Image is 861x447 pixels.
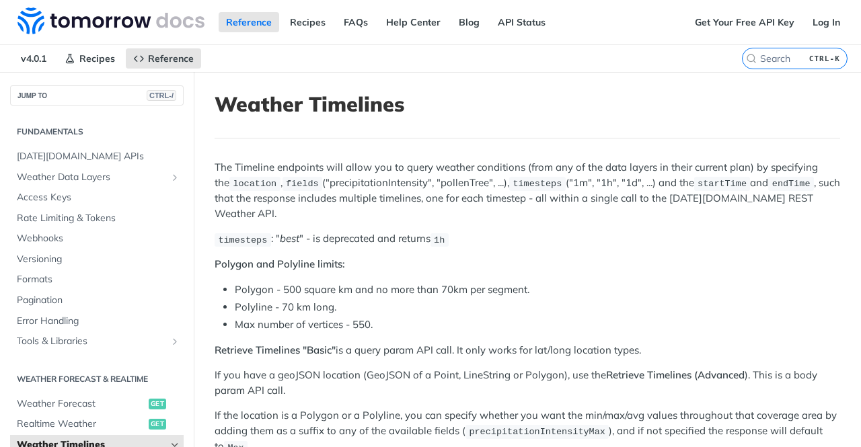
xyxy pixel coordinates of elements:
[215,231,840,247] p: : " " - is deprecated and returns
[286,179,319,189] span: fields
[10,208,184,229] a: Rate Limiting & Tokens
[451,12,487,32] a: Blog
[336,12,375,32] a: FAQs
[606,368,745,381] strong: Retrieve Timelines (Advanced
[10,188,184,208] a: Access Keys
[17,294,180,307] span: Pagination
[170,172,180,183] button: Show subpages for Weather Data Layers
[126,48,201,69] a: Reference
[215,368,840,398] p: If you have a geoJSON location (GeoJSON of a Point, LineString or Polygon), use the ). This is a ...
[215,160,840,221] p: The Timeline endpoints will allow you to query weather conditions (from any of the data layers in...
[280,232,299,245] em: best
[215,343,840,358] p: is a query param API call. It only works for lat/long location types.
[147,90,176,101] span: CTRL-/
[746,53,757,64] svg: Search
[17,7,204,34] img: Tomorrow.io Weather API Docs
[698,179,747,189] span: startTime
[10,331,184,352] a: Tools & LibrariesShow subpages for Tools & Libraries
[215,92,840,116] h1: Weather Timelines
[379,12,448,32] a: Help Center
[17,212,180,225] span: Rate Limiting & Tokens
[10,311,184,331] a: Error Handling
[687,12,802,32] a: Get Your Free API Key
[170,336,180,347] button: Show subpages for Tools & Libraries
[149,419,166,430] span: get
[235,282,840,298] li: Polygon - 500 square km and no more than 70km per segment.
[10,249,184,270] a: Versioning
[513,179,562,189] span: timesteps
[149,399,166,409] span: get
[17,171,166,184] span: Weather Data Layers
[806,52,844,65] kbd: CTRL-K
[10,394,184,414] a: Weather Forecastget
[10,290,184,311] a: Pagination
[17,397,145,411] span: Weather Forecast
[17,273,180,286] span: Formats
[215,257,345,270] strong: Polygon and Polyline limits:
[233,179,276,189] span: location
[283,12,333,32] a: Recipes
[148,52,194,65] span: Reference
[215,343,336,356] strong: Retrieve Timelines "Basic"
[235,300,840,315] li: Polyline - 70 km long.
[235,317,840,333] li: Max number of vertices - 550.
[10,126,184,138] h2: Fundamentals
[13,48,54,69] span: v4.0.1
[10,270,184,290] a: Formats
[772,179,811,189] span: endTime
[805,12,848,32] a: Log In
[17,253,180,266] span: Versioning
[218,235,267,245] span: timesteps
[17,150,180,163] span: [DATE][DOMAIN_NAME] APIs
[490,12,553,32] a: API Status
[434,235,445,245] span: 1h
[10,147,184,167] a: [DATE][DOMAIN_NAME] APIs
[219,12,279,32] a: Reference
[10,229,184,249] a: Webhooks
[469,427,605,437] span: precipitationIntensityMax
[17,335,166,348] span: Tools & Libraries
[79,52,115,65] span: Recipes
[17,232,180,245] span: Webhooks
[17,191,180,204] span: Access Keys
[10,414,184,434] a: Realtime Weatherget
[17,315,180,328] span: Error Handling
[10,85,184,106] button: JUMP TOCTRL-/
[10,167,184,188] a: Weather Data LayersShow subpages for Weather Data Layers
[17,417,145,431] span: Realtime Weather
[57,48,122,69] a: Recipes
[10,373,184,385] h2: Weather Forecast & realtime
